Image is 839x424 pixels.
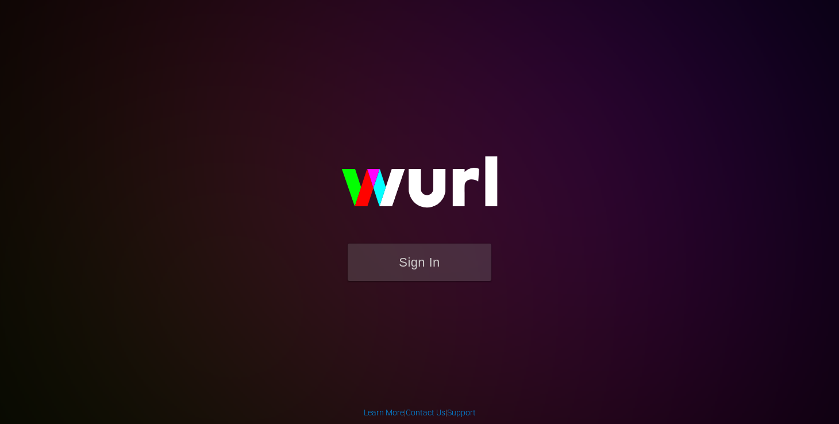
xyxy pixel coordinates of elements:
[348,244,491,281] button: Sign In
[364,408,404,417] a: Learn More
[447,408,476,417] a: Support
[305,132,534,243] img: wurl-logo-on-black-223613ac3d8ba8fe6dc639794a292ebdb59501304c7dfd60c99c58986ef67473.svg
[406,408,445,417] a: Contact Us
[364,407,476,418] div: | |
